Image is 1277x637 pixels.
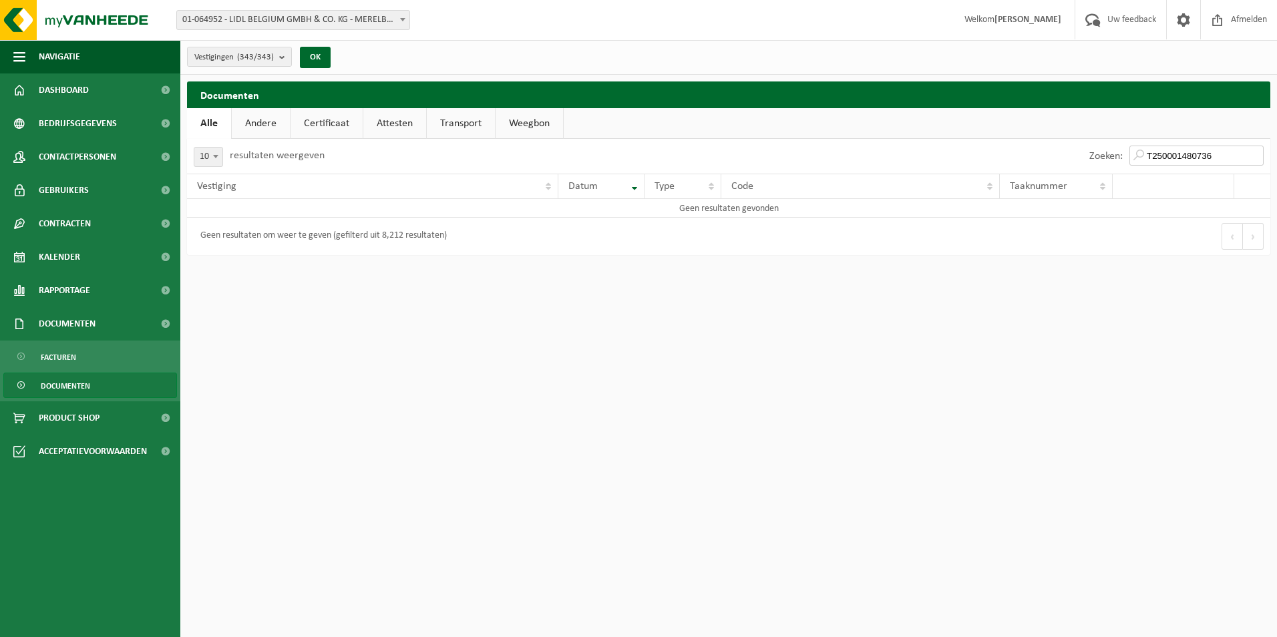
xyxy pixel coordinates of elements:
label: Zoeken: [1089,151,1123,162]
span: Documenten [39,307,96,341]
h2: Documenten [187,81,1270,108]
td: Geen resultaten gevonden [187,199,1270,218]
span: Datum [568,181,598,192]
a: Weegbon [496,108,563,139]
span: Gebruikers [39,174,89,207]
span: Vestiging [197,181,236,192]
span: Kalender [39,240,80,274]
count: (343/343) [237,53,274,61]
span: Dashboard [39,73,89,107]
a: Documenten [3,373,177,398]
label: resultaten weergeven [230,150,325,161]
button: Vestigingen(343/343) [187,47,292,67]
a: Facturen [3,344,177,369]
a: Andere [232,108,290,139]
span: Navigatie [39,40,80,73]
span: Documenten [41,373,90,399]
span: 01-064952 - LIDL BELGIUM GMBH & CO. KG - MERELBEKE [177,11,409,29]
button: OK [300,47,331,68]
div: Geen resultaten om weer te geven (gefilterd uit 8,212 resultaten) [194,224,447,248]
a: Attesten [363,108,426,139]
strong: [PERSON_NAME] [994,15,1061,25]
a: Transport [427,108,495,139]
span: Product Shop [39,401,100,435]
a: Alle [187,108,231,139]
span: Contactpersonen [39,140,116,174]
button: Previous [1222,223,1243,250]
span: Bedrijfsgegevens [39,107,117,140]
span: Vestigingen [194,47,274,67]
span: Type [655,181,675,192]
span: Contracten [39,207,91,240]
span: Code [731,181,753,192]
a: Certificaat [291,108,363,139]
span: 10 [194,148,222,166]
span: Rapportage [39,274,90,307]
button: Next [1243,223,1264,250]
span: 01-064952 - LIDL BELGIUM GMBH & CO. KG - MERELBEKE [176,10,410,30]
span: 10 [194,147,223,167]
span: Taaknummer [1010,181,1067,192]
span: Acceptatievoorwaarden [39,435,147,468]
span: Facturen [41,345,76,370]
